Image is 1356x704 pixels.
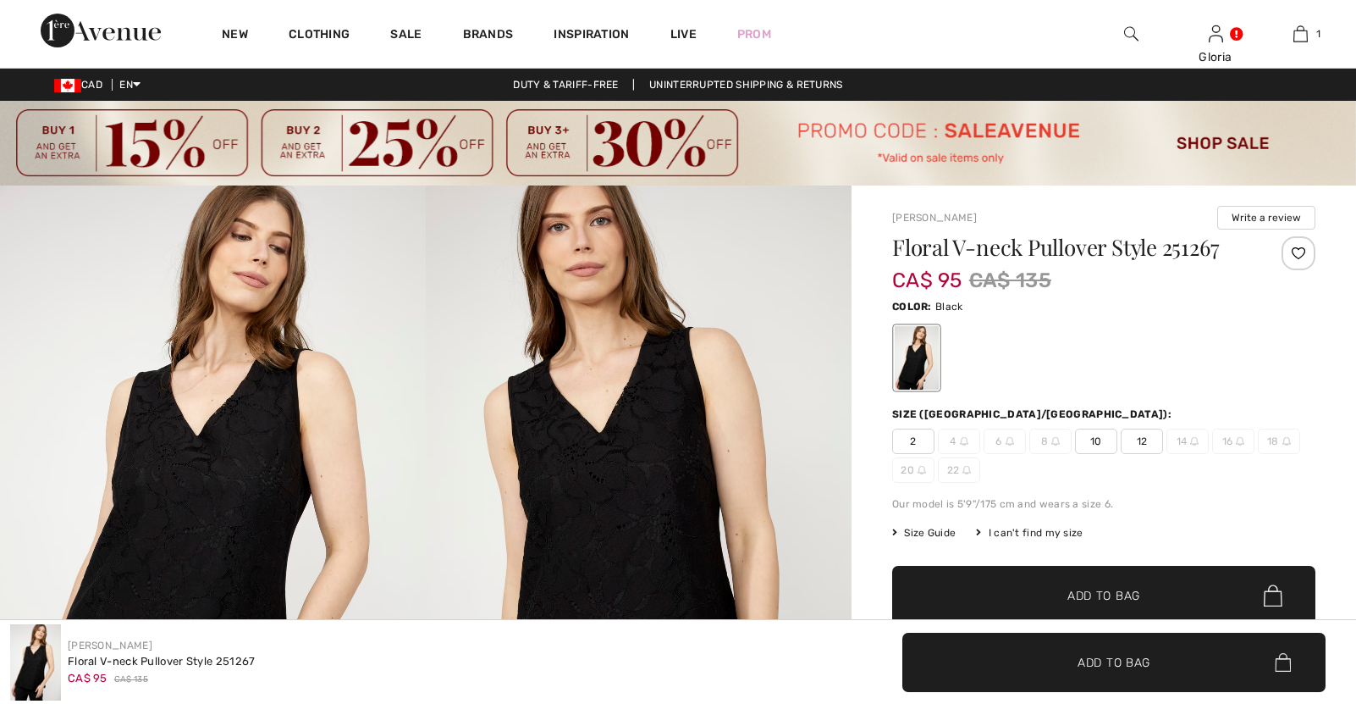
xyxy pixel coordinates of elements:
[1236,437,1244,446] img: ring-m.svg
[1051,437,1060,446] img: ring-m.svg
[1209,24,1223,44] img: My Info
[984,429,1026,454] span: 6
[554,27,629,45] span: Inspiration
[1259,24,1342,44] a: 1
[969,265,1051,296] span: CA$ 135
[892,566,1315,625] button: Add to Bag
[1293,24,1308,44] img: My Bag
[1078,653,1150,671] span: Add to Bag
[938,457,980,483] span: 22
[1006,437,1014,446] img: ring-m.svg
[54,79,81,92] img: Canadian Dollar
[892,525,956,540] span: Size Guide
[892,407,1175,422] div: Size ([GEOGRAPHIC_DATA]/[GEOGRAPHIC_DATA]):
[892,236,1245,258] h1: Floral V-neck Pullover Style 251267
[892,429,934,454] span: 2
[892,212,977,224] a: [PERSON_NAME]
[1209,25,1223,42] a: Sign In
[1316,26,1320,42] span: 1
[938,429,980,454] span: 4
[1124,24,1138,44] img: search the website
[737,25,771,43] a: Prom
[892,496,1315,512] div: Our model is 5'9"/175 cm and wears a size 6.
[902,633,1326,692] button: Add to Bag
[68,640,152,651] a: [PERSON_NAME]
[68,672,107,685] span: CA$ 95
[222,27,248,45] a: New
[1067,587,1140,605] span: Add to Bag
[390,27,422,45] a: Sale
[892,252,962,292] span: CA$ 95
[918,466,926,474] img: ring-m.svg
[119,79,141,91] span: EN
[670,25,697,43] a: Live
[68,653,256,670] div: Floral V-neck Pullover Style 251267
[1258,429,1300,454] span: 18
[1121,429,1163,454] span: 12
[1029,429,1072,454] span: 8
[1282,437,1291,446] img: ring-m.svg
[41,14,161,47] img: 1ère Avenue
[1190,437,1199,446] img: ring-m.svg
[935,301,963,313] span: Black
[289,27,350,45] a: Clothing
[892,301,932,313] span: Color:
[1217,206,1315,230] button: Write a review
[895,326,939,390] div: Black
[1212,429,1254,454] span: 16
[962,466,971,474] img: ring-m.svg
[960,437,968,446] img: ring-m.svg
[1174,48,1257,66] div: Gloria
[463,27,514,45] a: Brands
[10,624,61,701] img: Floral V-Neck Pullover Style 251267
[114,674,148,686] span: CA$ 135
[1166,429,1209,454] span: 14
[1075,429,1117,454] span: 10
[892,457,934,483] span: 20
[976,525,1083,540] div: I can't find my size
[54,79,109,91] span: CAD
[1275,653,1291,672] img: Bag.svg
